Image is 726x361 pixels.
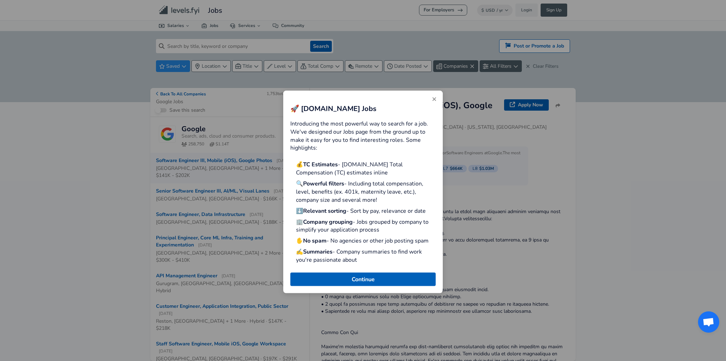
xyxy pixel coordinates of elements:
strong: Relevant sorting [303,207,346,215]
strong: Summaries [303,248,333,256]
strong: TC Estimates [303,161,338,168]
p: ✋ - No agencies or other job posting spam [296,237,436,245]
strong: No spam [303,237,326,245]
strong: Powerful filters [303,180,344,188]
p: ✍️ - Company summaries to find work you're passionate about [296,248,436,264]
strong: Company grouping [303,218,353,226]
p: 🏢 - Jobs grouped by company to simplify your application process [296,218,436,234]
h2: 🚀 [DOMAIN_NAME] Jobs [290,104,436,114]
p: 💰 - [DOMAIN_NAME] Total Compensation (TC) estimates inline [296,161,436,177]
p: Introducing the most powerful way to search for a job. We've designed our Jobs page from the grou... [290,120,436,152]
button: Close [429,94,440,105]
button: Close [290,272,436,286]
p: ⬇️ - Sort by pay, relevance or date [296,207,436,215]
p: 🔍 - Including total compensation, level, benefits (ex. 401k, maternity leave, etc.), company size... [296,180,436,204]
